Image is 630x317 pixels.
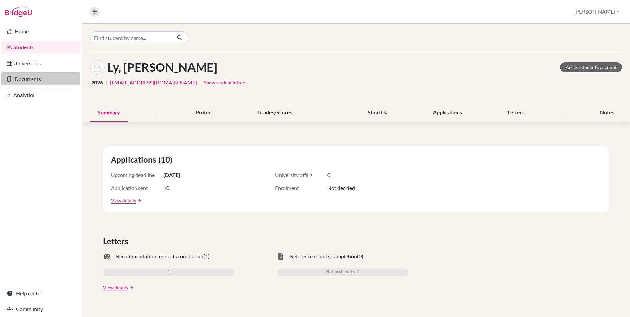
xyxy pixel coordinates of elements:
[203,252,210,260] span: (1)
[136,198,142,203] a: arrow_forward
[560,62,622,72] a: Access student's account
[103,235,131,247] span: Letters
[1,41,80,54] a: Students
[199,79,201,86] span: |
[1,57,80,70] a: Universities
[571,6,622,18] button: [PERSON_NAME]
[90,60,105,75] img: Thanh Dieu Ly's avatar
[110,79,197,86] a: [EMAIL_ADDRESS][DOMAIN_NAME]
[1,303,80,316] a: Community
[116,252,203,260] span: Recommendation requests completion
[111,154,158,166] span: Applications
[1,88,80,102] a: Analytics
[90,31,171,44] input: Find student by name...
[327,184,355,192] span: Not decided
[188,103,220,122] div: Profile
[90,103,128,122] div: Summary
[128,285,134,290] a: arrow_forward
[290,252,357,260] span: Reference reports completion
[275,184,327,192] span: Enrolment
[327,171,330,179] span: 0
[277,252,285,260] span: task
[106,79,107,86] span: |
[326,268,359,276] span: Not assigned yet
[111,171,163,179] span: Upcoming deadline
[275,171,327,179] span: University offers
[425,103,470,122] div: Applications
[1,72,80,85] a: Documents
[1,25,80,38] a: Home
[249,103,300,122] div: Grades/Scores
[241,79,247,85] i: arrow_drop_down
[167,268,170,276] span: 1
[360,103,396,122] div: Shortlist
[163,184,169,192] span: 10
[158,154,175,166] span: (10)
[111,184,163,192] span: Application sent
[500,103,533,122] div: Letters
[5,7,31,17] img: Bridge-U
[204,77,248,87] button: Show student infoarrow_drop_down
[103,252,111,260] span: mark_email_read
[91,79,103,86] span: 2026
[111,197,136,204] a: View details
[1,287,80,300] a: Help center
[357,252,363,260] span: (0)
[592,103,622,122] div: Notes
[163,171,180,179] span: [DATE]
[103,284,128,291] a: View details
[204,80,241,85] span: Show student info
[107,60,217,74] h1: Ly, [PERSON_NAME]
